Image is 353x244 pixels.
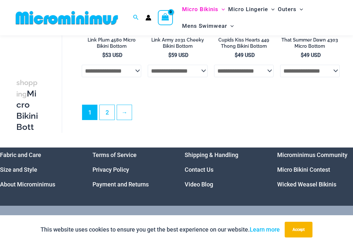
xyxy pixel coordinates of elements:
h2: Link Army 2031 Cheeky Bikini Bottom [148,37,207,49]
span: $ [168,52,171,58]
a: Wicked Weasel Bikinis [277,181,336,188]
a: Terms of Service [92,151,137,158]
a: Cupids Kiss Hearts 449 Thong Bikini Bottom [214,37,274,52]
span: Page 1 [82,105,97,120]
span: shopping [16,78,38,98]
aside: Footer Widget 3 [185,148,261,192]
span: Micro Bikinis [182,1,218,18]
p: This website uses cookies to ensure you get the best experience on our website. [41,225,280,235]
nav: Menu [185,148,261,192]
nav: Product Pagination [82,105,340,124]
a: That Summer Dawn 4303 Micro Bottom [280,37,340,52]
span: $ [235,52,238,58]
a: Privacy Policy [92,166,129,173]
a: Micro LingerieMenu ToggleMenu Toggle [227,1,276,18]
h2: Link Plum 4580 Micro Bikini Bottom [82,37,141,49]
a: Micro BikinisMenu ToggleMenu Toggle [180,1,227,18]
button: Accept [285,222,312,237]
a: Micro Bikini Contest [277,166,330,173]
bdi: 49 USD [301,52,321,58]
a: Mens SwimwearMenu ToggleMenu Toggle [180,18,235,34]
h2: Cupids Kiss Hearts 449 Thong Bikini Bottom [214,37,274,49]
h2: That Summer Dawn 4303 Micro Bottom [280,37,340,49]
a: Page 2 [100,105,114,120]
bdi: 53 USD [102,52,122,58]
span: $ [102,52,105,58]
bdi: 49 USD [235,52,255,58]
span: Menu Toggle [227,18,234,34]
a: Link Plum 4580 Micro Bikini Bottom [82,37,141,52]
aside: Footer Widget 2 [92,148,169,192]
a: Search icon link [133,14,139,22]
nav: Menu [92,148,169,192]
a: Account icon link [145,15,151,21]
a: Contact Us [185,166,213,173]
span: Menu Toggle [268,1,275,18]
a: OutersMenu ToggleMenu Toggle [276,1,305,18]
a: → [117,105,132,120]
span: Menu Toggle [296,1,303,18]
a: View Shopping Cart, empty [158,10,173,25]
a: Link Army 2031 Cheeky Bikini Bottom [148,37,207,52]
span: Mens Swimwear [182,18,227,34]
span: $ [301,52,304,58]
h3: Micro Bikini Bottoms [16,77,39,144]
a: Learn more [250,226,280,233]
span: Outers [278,1,296,18]
span: Menu Toggle [218,1,225,18]
a: Microminimus Community [277,151,347,158]
bdi: 59 USD [168,52,188,58]
a: Shipping & Handling [185,151,238,158]
a: Payment and Returns [92,181,149,188]
img: MM SHOP LOGO FLAT [13,10,121,25]
a: Video Blog [185,181,213,188]
span: Micro Lingerie [228,1,268,18]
